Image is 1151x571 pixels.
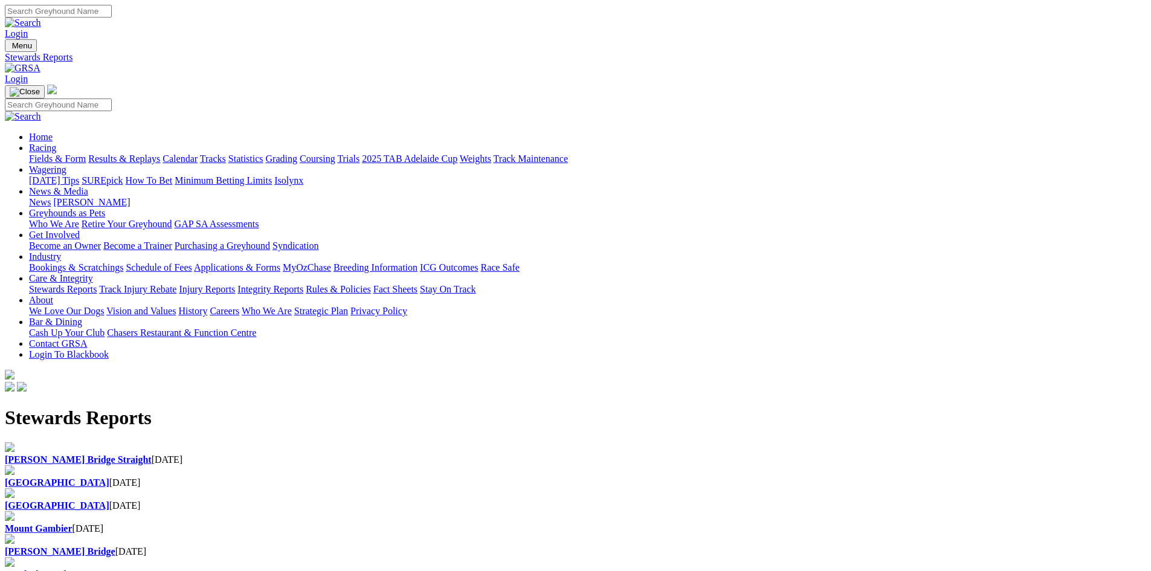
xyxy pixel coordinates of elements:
a: Integrity Reports [237,284,303,294]
a: MyOzChase [283,262,331,273]
a: Rules & Policies [306,284,371,294]
a: Who We Are [242,306,292,316]
div: Get Involved [29,240,1146,251]
div: Bar & Dining [29,327,1146,338]
a: Cash Up Your Club [29,327,105,338]
a: Results & Replays [88,153,160,164]
a: Syndication [272,240,318,251]
a: Minimum Betting Limits [175,175,272,185]
img: logo-grsa-white.png [47,85,57,94]
a: Login [5,74,28,84]
a: About [29,295,53,305]
a: Industry [29,251,61,262]
a: Care & Integrity [29,273,93,283]
b: [PERSON_NAME] Bridge [5,546,115,556]
a: Strategic Plan [294,306,348,316]
input: Search [5,98,112,111]
img: file-red.svg [5,488,15,498]
a: Calendar [163,153,198,164]
img: Search [5,18,41,28]
img: file-red.svg [5,511,15,521]
a: Coursing [300,153,335,164]
a: Wagering [29,164,66,175]
a: Chasers Restaurant & Function Centre [107,327,256,338]
div: Industry [29,262,1146,273]
img: facebook.svg [5,382,15,392]
a: SUREpick [82,175,123,185]
a: 2025 TAB Adelaide Cup [362,153,457,164]
b: Mount Gambier [5,523,73,534]
img: file-red.svg [5,557,15,567]
div: [DATE] [5,477,1146,488]
img: file-red.svg [5,442,15,452]
a: Stay On Track [420,284,476,294]
a: Racing [29,143,56,153]
div: [DATE] [5,454,1146,465]
a: Who We Are [29,219,79,229]
a: [GEOGRAPHIC_DATA] [5,477,109,488]
a: Fields & Form [29,153,86,164]
a: Weights [460,153,491,164]
img: logo-grsa-white.png [5,370,15,379]
button: Toggle navigation [5,39,37,52]
a: Careers [210,306,239,316]
a: Breeding Information [334,262,418,273]
img: file-red.svg [5,465,15,475]
a: Vision and Values [106,306,176,316]
img: Close [10,87,40,97]
div: News & Media [29,197,1146,208]
div: Racing [29,153,1146,164]
a: Track Injury Rebate [99,284,176,294]
button: Toggle navigation [5,85,45,98]
span: Menu [12,41,32,50]
a: Bar & Dining [29,317,82,327]
a: We Love Our Dogs [29,306,104,316]
a: Become a Trainer [103,240,172,251]
img: GRSA [5,63,40,74]
a: How To Bet [126,175,173,185]
a: Get Involved [29,230,80,240]
b: [GEOGRAPHIC_DATA] [5,500,109,511]
div: [DATE] [5,500,1146,511]
a: Retire Your Greyhound [82,219,172,229]
a: Greyhounds as Pets [29,208,105,218]
a: Login [5,28,28,39]
a: News [29,197,51,207]
a: ICG Outcomes [420,262,478,273]
img: file-red.svg [5,534,15,544]
a: Become an Owner [29,240,101,251]
a: Login To Blackbook [29,349,109,360]
div: Greyhounds as Pets [29,219,1146,230]
a: [PERSON_NAME] Bridge Straight [5,454,152,465]
h1: Stewards Reports [5,407,1146,429]
a: Injury Reports [179,284,235,294]
a: Tracks [200,153,226,164]
a: Contact GRSA [29,338,87,349]
a: Purchasing a Greyhound [175,240,270,251]
div: [DATE] [5,546,1146,557]
a: [PERSON_NAME] [53,197,130,207]
a: Applications & Forms [194,262,280,273]
img: twitter.svg [17,382,27,392]
img: Search [5,111,41,122]
a: Isolynx [274,175,303,185]
a: Privacy Policy [350,306,407,316]
a: Grading [266,153,297,164]
a: Race Safe [480,262,519,273]
a: Statistics [228,153,263,164]
a: Track Maintenance [494,153,568,164]
div: Wagering [29,175,1146,186]
a: [DATE] Tips [29,175,79,185]
div: Stewards Reports [5,52,1146,63]
a: Home [29,132,53,142]
a: Fact Sheets [373,284,418,294]
a: GAP SA Assessments [175,219,259,229]
div: Care & Integrity [29,284,1146,295]
div: About [29,306,1146,317]
div: [DATE] [5,523,1146,534]
input: Search [5,5,112,18]
a: History [178,306,207,316]
a: Stewards Reports [29,284,97,294]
